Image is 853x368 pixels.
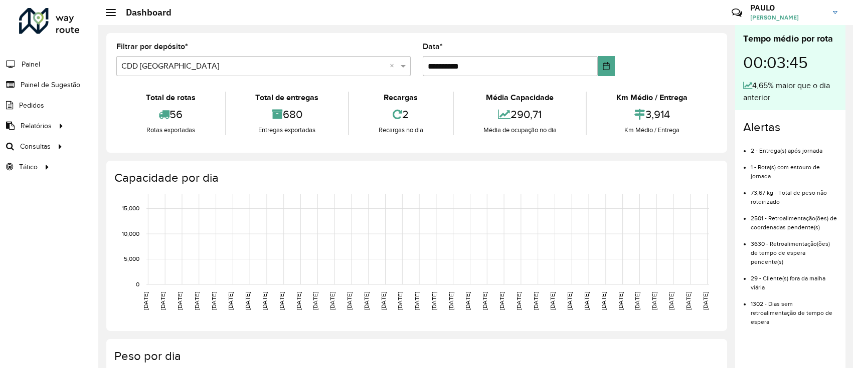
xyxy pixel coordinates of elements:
[21,80,80,90] span: Painel de Sugestão
[456,125,584,135] div: Média de ocupação no dia
[743,46,837,80] div: 00:03:45
[22,59,40,70] span: Painel
[566,292,573,310] text: [DATE]
[743,32,837,46] div: Tempo médio por rota
[244,292,251,310] text: [DATE]
[177,292,183,310] text: [DATE]
[600,292,607,310] text: [DATE]
[19,100,44,111] span: Pedidos
[295,292,302,310] text: [DATE]
[142,292,149,310] text: [DATE]
[19,162,38,172] span: Tático
[352,125,450,135] div: Recargas no dia
[533,292,539,310] text: [DATE]
[750,13,825,22] span: [PERSON_NAME]
[124,256,139,262] text: 5,000
[119,104,223,125] div: 56
[423,41,443,53] label: Data
[583,292,590,310] text: [DATE]
[20,141,51,152] span: Consultas
[229,104,346,125] div: 680
[114,349,717,363] h4: Peso por dia
[397,292,403,310] text: [DATE]
[116,7,172,18] h2: Dashboard
[750,3,825,13] h3: PAULO
[114,171,717,185] h4: Capacidade por dia
[743,120,837,135] h4: Alertas
[119,125,223,135] div: Rotas exportadas
[211,292,217,310] text: [DATE]
[598,56,615,76] button: Choose Date
[122,230,139,237] text: 10,000
[229,125,346,135] div: Entregas exportadas
[363,292,370,310] text: [DATE]
[122,205,139,212] text: 15,000
[329,292,335,310] text: [DATE]
[136,281,139,287] text: 0
[278,292,285,310] text: [DATE]
[456,92,584,104] div: Média Capacidade
[346,292,353,310] text: [DATE]
[751,292,837,326] li: 1302 - Dias sem retroalimentação de tempo de espera
[116,41,188,53] label: Filtrar por depósito
[431,292,437,310] text: [DATE]
[481,292,488,310] text: [DATE]
[751,155,837,181] li: 1 - Rota(s) com estouro de jornada
[464,292,471,310] text: [DATE]
[516,292,522,310] text: [DATE]
[227,292,234,310] text: [DATE]
[229,92,346,104] div: Total de entregas
[751,181,837,206] li: 73,67 kg - Total de peso não roteirizado
[380,292,387,310] text: [DATE]
[751,139,837,155] li: 2 - Entrega(s) após jornada
[589,104,715,125] div: 3,914
[634,292,640,310] text: [DATE]
[312,292,318,310] text: [DATE]
[668,292,674,310] text: [DATE]
[194,292,200,310] text: [DATE]
[702,292,709,310] text: [DATE]
[726,2,748,24] a: Contato Rápido
[352,104,450,125] div: 2
[261,292,268,310] text: [DATE]
[414,292,420,310] text: [DATE]
[549,292,556,310] text: [DATE]
[743,80,837,104] div: 4,65% maior que o dia anterior
[456,104,584,125] div: 290,71
[751,232,837,266] li: 3630 - Retroalimentação(ões) de tempo de espera pendente(s)
[159,292,166,310] text: [DATE]
[685,292,692,310] text: [DATE]
[390,60,398,72] span: Clear all
[21,121,52,131] span: Relatórios
[498,292,505,310] text: [DATE]
[589,92,715,104] div: Km Médio / Entrega
[352,92,450,104] div: Recargas
[119,92,223,104] div: Total de rotas
[751,266,837,292] li: 29 - Cliente(s) fora da malha viária
[617,292,624,310] text: [DATE]
[651,292,657,310] text: [DATE]
[589,125,715,135] div: Km Médio / Entrega
[448,292,454,310] text: [DATE]
[751,206,837,232] li: 2501 - Retroalimentação(ões) de coordenadas pendente(s)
